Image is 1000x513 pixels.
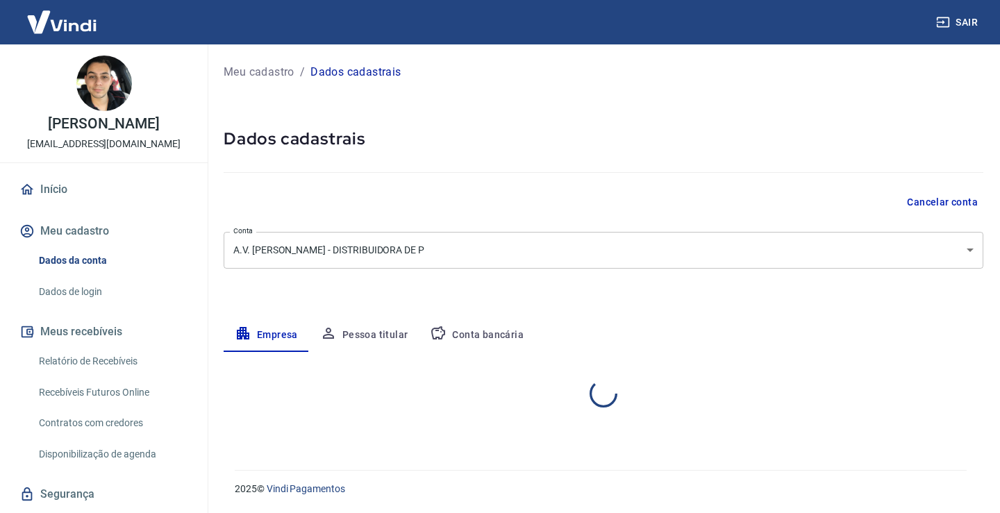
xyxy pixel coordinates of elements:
p: / [300,64,305,81]
a: Recebíveis Futuros Online [33,378,191,407]
img: Vindi [17,1,107,43]
button: Pessoa titular [309,319,419,352]
button: Empresa [224,319,309,352]
button: Cancelar conta [901,190,983,215]
a: Relatório de Recebíveis [33,347,191,376]
button: Meus recebíveis [17,317,191,347]
p: [PERSON_NAME] [48,117,159,131]
button: Sair [933,10,983,35]
a: Contratos com credores [33,409,191,437]
a: Meu cadastro [224,64,294,81]
p: [EMAIL_ADDRESS][DOMAIN_NAME] [27,137,181,151]
img: a48c57e9-018e-4fe8-9234-9be11b44522f.jpeg [76,56,132,111]
p: Dados cadastrais [310,64,401,81]
p: 2025 © [235,482,967,496]
label: Conta [233,226,253,236]
div: A.V. [PERSON_NAME] - DISTRIBUIDORA DE P [224,232,983,269]
a: Dados da conta [33,246,191,275]
a: Início [17,174,191,205]
a: Segurança [17,479,191,510]
a: Dados de login [33,278,191,306]
h5: Dados cadastrais [224,128,983,150]
a: Vindi Pagamentos [267,483,345,494]
button: Meu cadastro [17,216,191,246]
button: Conta bancária [419,319,535,352]
a: Disponibilização de agenda [33,440,191,469]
